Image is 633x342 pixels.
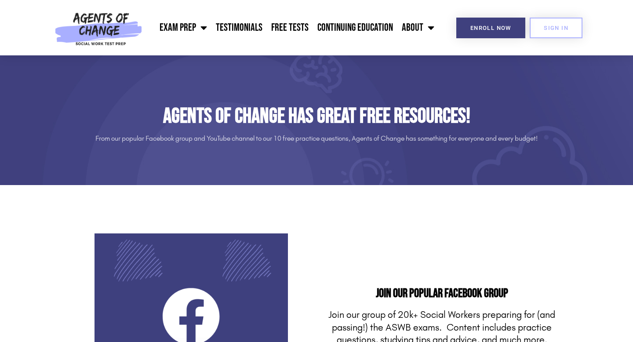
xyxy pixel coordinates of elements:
[146,17,439,39] nav: Menu
[456,18,525,38] a: Enroll Now
[70,104,563,129] h2: Agents of Change Has Great Free Resources!
[530,18,582,38] a: SIGN IN
[155,17,211,39] a: Exam Prep
[397,17,439,39] a: About
[313,17,397,39] a: Continuing Education
[211,17,267,39] a: Testimonials
[267,17,313,39] a: Free Tests
[321,287,563,300] h2: Join Our Popular Facebook Group
[70,131,563,146] p: From our popular Facebook group and YouTube channel to our 10 free practice questions, Agents of ...
[470,25,511,31] span: Enroll Now
[544,25,568,31] span: SIGN IN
